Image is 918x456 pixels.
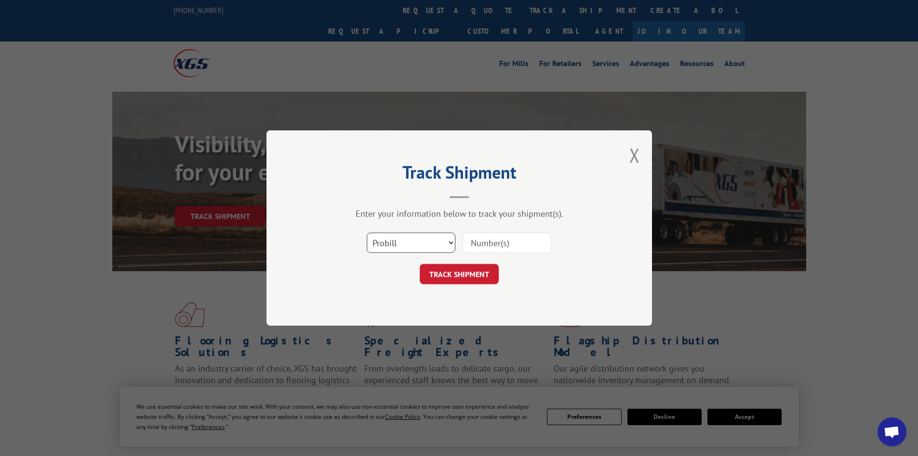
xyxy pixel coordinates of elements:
button: TRACK SHIPMENT [420,264,499,284]
div: Enter your information below to track your shipment(s). [315,208,604,219]
button: Close modal [629,142,640,168]
h2: Track Shipment [315,166,604,184]
input: Number(s) [463,233,551,253]
div: Open chat [878,417,906,446]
